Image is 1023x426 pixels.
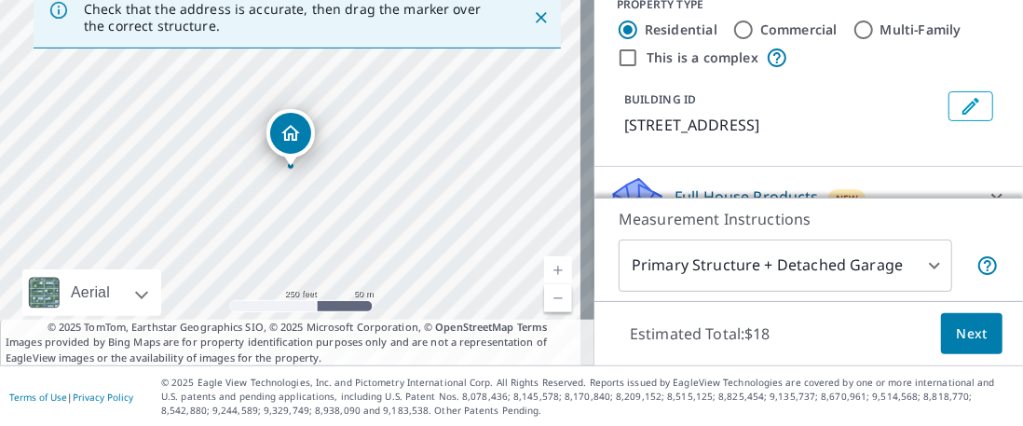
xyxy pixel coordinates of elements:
[9,391,67,404] a: Terms of Use
[48,320,548,336] span: © 2025 TomTom, Earthstar Geographics SIO, © 2025 Microsoft Corporation, ©
[517,320,548,334] a: Terms
[544,256,572,284] a: Current Level 17, Zoom In
[161,376,1014,418] p: © 2025 Eagle View Technologies, Inc. and Pictometry International Corp. All Rights Reserved. Repo...
[73,391,133,404] a: Privacy Policy
[675,186,819,208] p: Full House Products
[544,284,572,312] a: Current Level 17, Zoom Out
[624,114,941,136] p: [STREET_ADDRESS]
[22,269,161,316] div: Aerial
[836,191,859,206] span: New
[976,254,999,277] span: Your report will include the primary structure and a detached garage if one exists.
[624,91,696,107] p: BUILDING ID
[84,1,499,34] p: Check that the address is accurate, then drag the marker over the correct structure.
[619,240,952,292] div: Primary Structure + Detached Garage
[609,174,1008,219] div: Full House ProductsNew
[645,21,717,39] label: Residential
[941,313,1003,355] button: Next
[266,109,315,167] div: Dropped pin, building 1, Residential property, 842 NE 127th Ave Portland, OR 97230
[9,392,133,403] p: |
[880,21,962,39] label: Multi-Family
[948,91,993,121] button: Edit building 1
[435,320,513,334] a: OpenStreetMap
[619,208,999,230] p: Measurement Instructions
[956,323,988,346] span: Next
[760,21,838,39] label: Commercial
[647,48,758,67] label: This is a complex
[615,313,785,354] p: Estimated Total: $18
[65,269,116,316] div: Aerial
[529,6,553,30] button: Close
